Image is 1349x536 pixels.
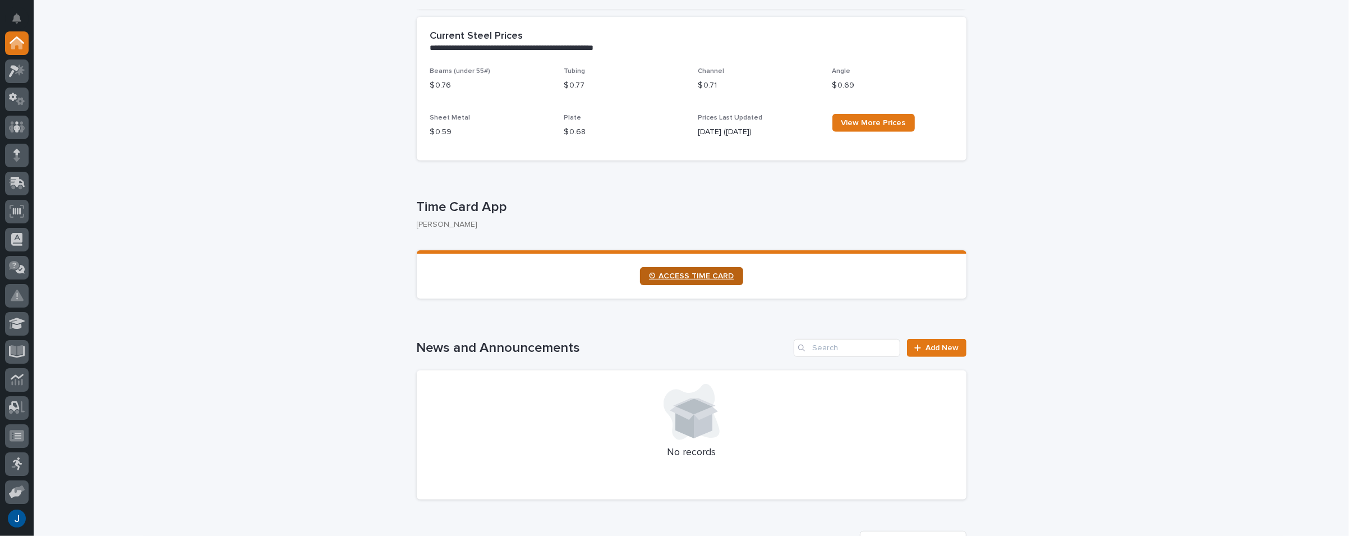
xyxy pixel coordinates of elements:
[832,68,851,75] span: Angle
[640,267,743,285] a: ⏲ ACCESS TIME CARD
[698,80,819,91] p: $ 0.71
[698,114,763,121] span: Prices Last Updated
[417,199,962,216] p: Time Card App
[417,340,790,356] h1: News and Announcements
[417,220,957,230] p: [PERSON_NAME]
[430,80,551,91] p: $ 0.76
[698,68,725,75] span: Channel
[5,7,29,30] button: Notifications
[430,68,491,75] span: Beams (under 55#)
[564,126,685,138] p: $ 0.68
[14,13,29,31] div: Notifications
[5,507,29,530] button: users-avatar
[564,68,586,75] span: Tubing
[430,114,471,121] span: Sheet Metal
[649,272,734,280] span: ⏲ ACCESS TIME CARD
[926,344,959,352] span: Add New
[841,119,906,127] span: View More Prices
[430,30,523,43] h2: Current Steel Prices
[698,126,819,138] p: [DATE] ([DATE])
[564,114,582,121] span: Plate
[907,339,966,357] a: Add New
[832,80,953,91] p: $ 0.69
[430,126,551,138] p: $ 0.59
[564,80,685,91] p: $ 0.77
[430,447,953,459] p: No records
[832,114,915,132] a: View More Prices
[794,339,900,357] input: Search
